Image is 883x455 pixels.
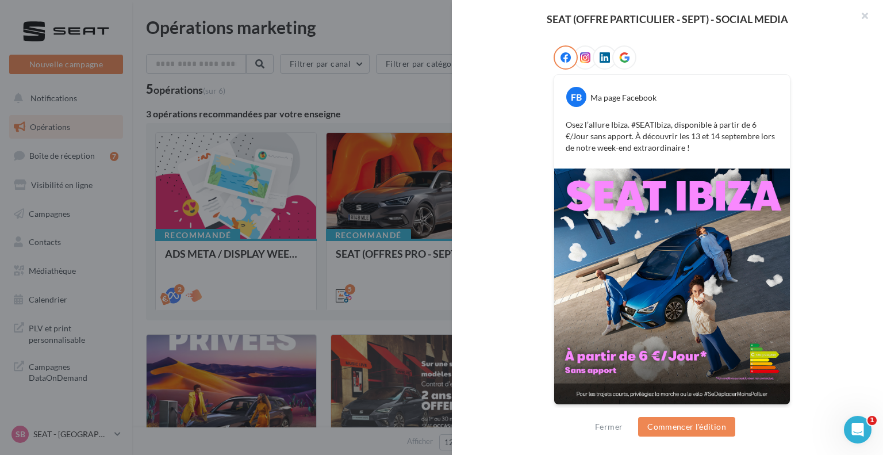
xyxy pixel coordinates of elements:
div: FB [566,87,586,107]
p: Osez l’allure Ibiza. #SEATIbiza, disponible à partir de 6 €/Jour sans apport. À découvrir les 13 ... [566,119,778,154]
div: SEAT (OFFRE PARTICULIER - SEPT) - SOCIAL MEDIA [470,14,865,24]
span: 1 [867,416,877,425]
iframe: Intercom live chat [844,416,872,443]
div: Ma page Facebook [590,92,657,104]
button: Fermer [590,420,627,434]
div: La prévisualisation est non-contractuelle [554,405,790,420]
button: Commencer l'édition [638,417,735,437]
